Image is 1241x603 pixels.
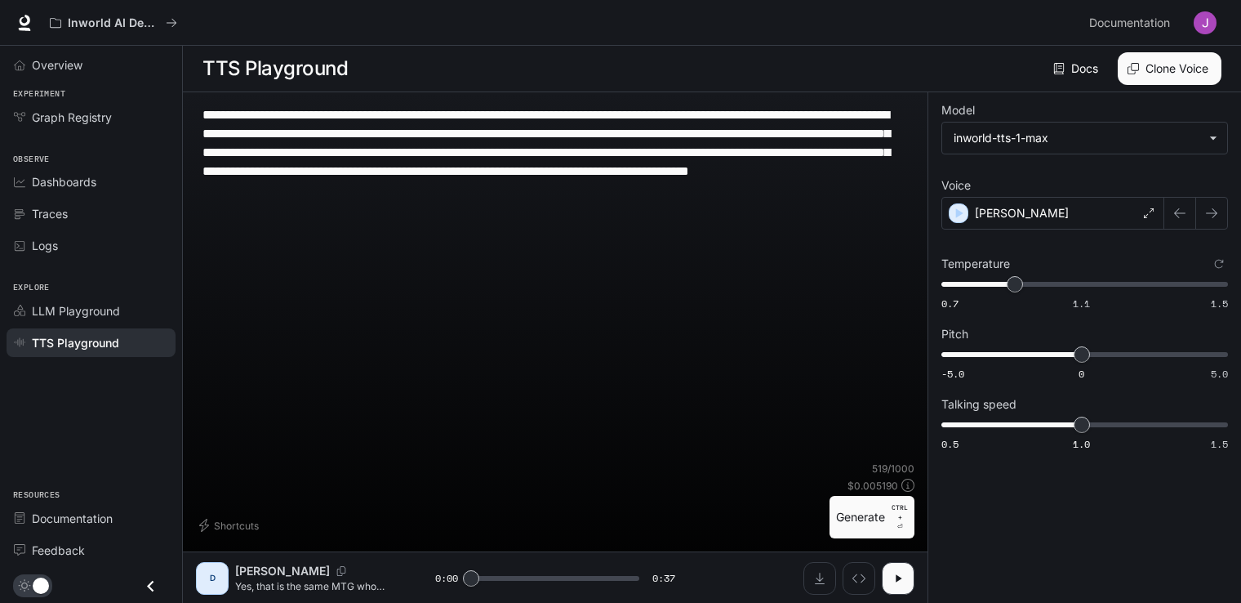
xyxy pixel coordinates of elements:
a: Traces [7,199,176,228]
p: Voice [941,180,971,191]
span: 1.5 [1211,297,1228,310]
p: Yes, that is the same MTG who thinks [DEMOGRAPHIC_DATA] have space lasers and people can control ... [235,579,396,593]
span: Documentation [32,510,113,527]
span: Overview [32,56,82,74]
span: Logs [32,237,58,254]
p: Pitch [941,328,968,340]
a: Feedback [7,536,176,565]
button: Copy Voice ID [330,566,353,576]
span: Dashboards [32,173,96,190]
button: Clone Voice [1118,52,1221,85]
p: Talking speed [941,399,1016,410]
img: User avatar [1194,11,1217,34]
p: ⏎ [892,502,908,532]
span: TTS Playground [32,334,119,351]
p: CTRL + [892,502,908,522]
span: 0.7 [941,297,959,310]
span: Documentation [1089,13,1170,33]
a: Docs [1050,52,1105,85]
span: 1.1 [1073,297,1090,310]
h1: TTS Playground [202,52,348,85]
p: [PERSON_NAME] [975,205,1069,221]
p: Model [941,105,975,116]
span: 0:37 [652,570,675,587]
div: inworld-tts-1-max [942,123,1227,154]
p: Inworld AI Demos [68,16,159,30]
a: Dashboards [7,167,176,196]
div: D [199,565,225,592]
a: Overview [7,51,176,79]
span: 1.5 [1211,437,1228,451]
a: Documentation [1083,7,1182,39]
p: 519 / 1000 [872,462,914,476]
button: Close drawer [132,569,169,603]
p: $ 0.005190 [847,479,898,493]
a: Documentation [7,504,176,533]
a: Graph Registry [7,103,176,132]
button: All workspaces [42,7,185,39]
span: 5.0 [1211,367,1228,381]
button: Reset to default [1210,255,1228,273]
button: GenerateCTRL +⏎ [830,496,914,538]
span: Feedback [32,542,85,559]
a: LLM Playground [7,297,176,325]
button: User avatar [1189,7,1221,39]
span: Graph Registry [32,109,112,126]
span: 0.5 [941,437,959,451]
span: 1.0 [1073,437,1090,451]
span: Dark mode toggle [33,576,49,594]
button: Inspect [843,562,875,595]
button: Shortcuts [196,512,265,538]
a: TTS Playground [7,328,176,357]
span: 0:00 [435,570,458,587]
div: inworld-tts-1-max [954,130,1201,146]
button: Download audio [803,562,836,595]
span: Traces [32,205,68,222]
p: Temperature [941,258,1010,270]
span: -5.0 [941,367,964,381]
span: LLM Playground [32,302,120,319]
a: Logs [7,231,176,260]
span: 0 [1079,367,1084,381]
p: [PERSON_NAME] [235,563,330,579]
